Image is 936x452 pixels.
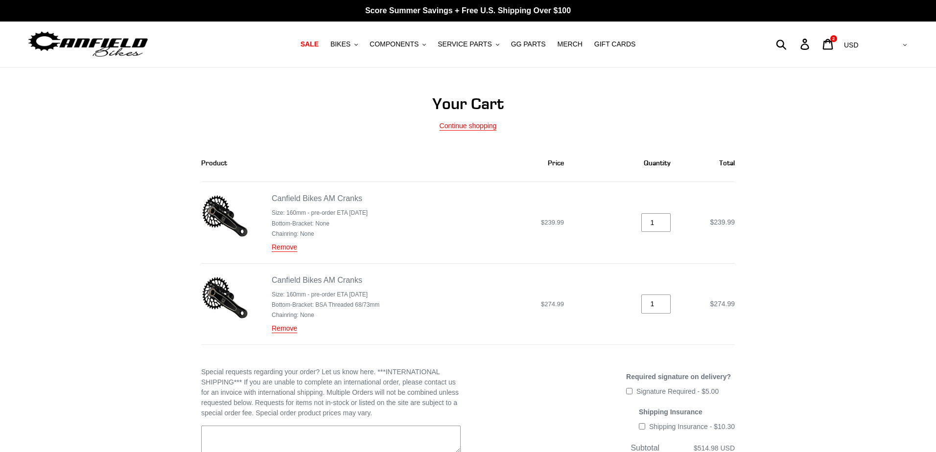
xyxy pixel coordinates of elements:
[541,219,564,226] span: $239.99
[710,218,735,226] span: $239.99
[553,38,587,51] a: MERCH
[781,33,806,55] input: Search
[710,300,735,308] span: $274.99
[832,36,835,41] span: 2
[506,38,551,51] a: GG PARTS
[639,423,645,429] input: Shipping Insurance - $10.30
[589,38,641,51] a: GIFT CARDS
[272,243,297,252] a: Remove Canfield Bikes AM Cranks - 160mm - pre-order ETA 9/30/25 / None / None
[326,38,363,51] button: BIKES
[272,324,297,333] a: Remove Canfield Bikes AM Cranks - 160mm - pre-order ETA 9/30/25 / BSA Threaded 68/73mm / None
[27,29,149,60] img: Canfield Bikes
[272,290,379,299] li: Size: 160mm - pre-order ETA [DATE]
[511,40,546,48] span: GG PARTS
[639,408,702,416] span: Shipping Insurance
[272,206,368,238] ul: Product details
[631,444,659,452] span: Subtotal
[649,423,735,430] span: Shipping Insurance - $10.30
[301,40,319,48] span: SALE
[626,373,731,381] span: Required signature on delivery?
[201,144,442,182] th: Product
[626,388,632,394] input: Signature Required - $5.00
[558,40,583,48] span: MERCH
[575,144,681,182] th: Quantity
[365,38,431,51] button: COMPONENTS
[330,40,351,48] span: BIKES
[433,38,504,51] button: SERVICE PARTS
[694,444,735,452] span: $514.98 USD
[201,367,461,418] label: Special requests regarding your order? Let us know here. ***INTERNATIONAL SHIPPING*** If you are ...
[440,122,497,131] a: Continue shopping
[272,229,368,238] li: Chainring: None
[296,38,324,51] a: SALE
[681,144,735,182] th: Total
[541,300,564,308] span: $274.99
[272,288,379,320] ul: Product details
[442,144,575,182] th: Price
[272,311,379,319] li: Chainring: None
[438,40,491,48] span: SERVICE PARTS
[272,219,368,228] li: Bottom-Bracket: None
[817,34,840,55] a: 2
[594,40,636,48] span: GIFT CARDS
[272,194,362,203] a: Canfield Bikes AM Cranks
[272,208,368,217] li: Size: 160mm - pre-order ETA [DATE]
[201,94,735,113] h1: Your Cart
[636,387,719,395] span: Signature Required - $5.00
[272,276,362,284] a: Canfield Bikes AM Cranks
[272,300,379,309] li: Bottom-Bracket: BSA Threaded 68/73mm
[370,40,419,48] span: COMPONENTS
